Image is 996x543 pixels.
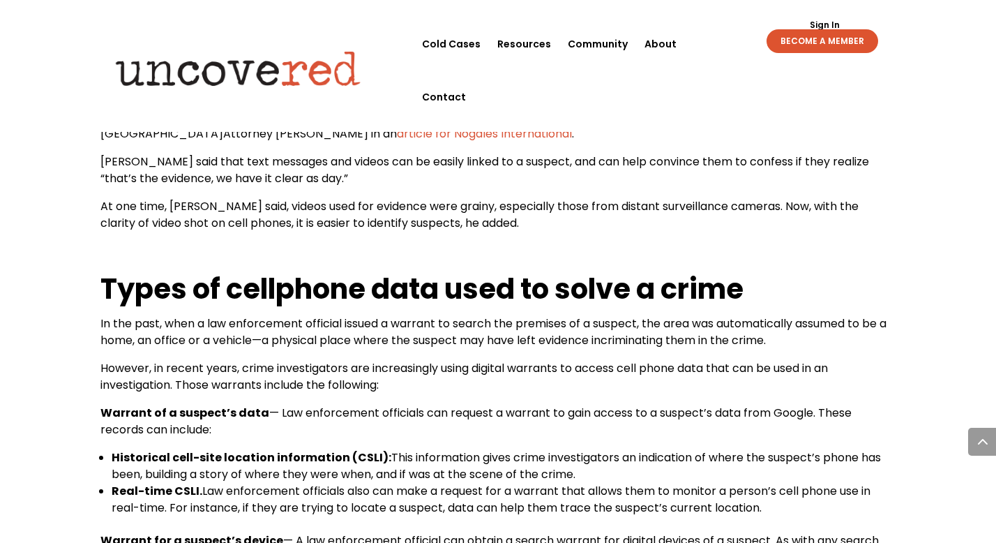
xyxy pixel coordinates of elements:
[422,17,481,70] a: Cold Cases
[644,17,677,70] a: About
[572,126,574,142] span: .
[767,29,878,53] a: BECOME A MEMBER
[100,198,859,231] span: At one time, [PERSON_NAME] said, videos used for evidence were grainy, especially those from dist...
[100,315,886,348] span: In the past, when a law enforcement official issued a warrant to search the premises of a suspect...
[104,41,372,96] img: Uncovered logo
[100,269,744,308] b: Types of cellphone data used to solve a crime
[112,483,870,516] span: Law enforcement officials also can make a request for a warrant that allows them to monitor a per...
[100,405,852,438] span: — Law enforcement officials can request a warrant to gain access to a suspect’s data from Google....
[100,92,851,142] span: Nationally, local, county, and state police are regularly using information from smartphones, alo...
[100,405,269,421] b: Warrant of a suspect’s data
[802,21,847,29] a: Sign In
[223,126,397,142] span: Attorney [PERSON_NAME] in an
[397,126,572,142] a: article for Nogales International
[100,154,869,186] span: [PERSON_NAME] said that text messages and videos can be easily linked to a suspect, and can help ...
[497,17,551,70] a: Resources
[100,360,828,393] span: However, in recent years, crime investigators are increasingly using digital warrants to access c...
[422,70,466,124] a: Contact
[112,483,202,499] b: Real-time CSLI.
[568,17,628,70] a: Community
[112,449,391,466] b: Historical cell-site location information (CSLI):
[112,449,881,482] span: This information gives crime investigators an indication of where the suspect’s phone has been, b...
